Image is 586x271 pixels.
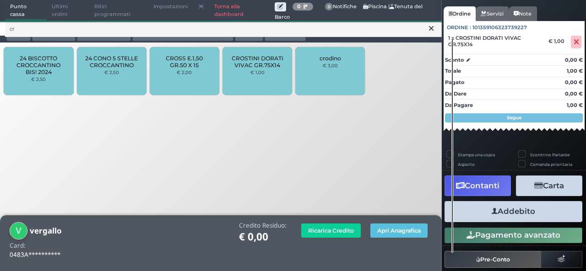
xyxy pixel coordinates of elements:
[445,90,467,97] strong: Da Dare
[209,0,275,21] a: Torna alla dashboard
[445,251,542,267] button: Pre-Conto
[5,0,47,21] span: Punto cassa
[476,6,509,21] a: Servizi
[445,228,582,243] button: Pagamento avanzato
[5,21,442,37] input: Ricerca articolo
[445,175,511,196] button: Contanti
[239,231,287,243] h1: € 0,00
[444,6,476,21] a: Ordine
[565,57,583,63] strong: 0,00 €
[148,0,193,13] span: Impostazioni
[445,102,473,108] strong: Da Pagare
[230,55,285,69] span: CROSTINI DORATI VIVAC GR.75X14
[157,55,212,69] span: CROSS E.1,50 GR.50 X 15
[472,24,527,32] span: 101359106323739227
[447,24,471,32] span: Ordine :
[516,175,582,196] button: Carta
[567,68,583,74] strong: 1,00 €
[10,242,26,249] h4: Card:
[567,102,583,108] strong: 1,00 €
[370,223,428,238] button: Apri Anagrafica
[89,0,148,21] span: Ritiri programmati
[458,161,475,167] label: Asporto
[445,79,464,85] strong: Pagato
[239,222,287,229] h4: Credito Residuo:
[445,56,464,64] strong: Sconto
[445,201,582,222] button: Addebito
[458,152,495,158] label: Stampa una copia
[448,35,543,48] span: 1 x CROSTINI DORATI VIVAC GR.75X14
[10,222,27,240] img: vergallo
[301,223,361,238] button: Ricarica Credito
[297,3,301,10] b: 0
[250,69,265,75] small: € 1,00
[30,225,61,236] b: vergallo
[507,115,521,121] strong: Segue
[11,55,66,75] span: 24 BISCOTTO CROCCANTINO BIS! 2024
[325,3,333,11] span: 0
[530,161,572,167] label: Comanda prioritaria
[530,152,570,158] label: Scontrino Parlante
[320,55,341,62] span: crodino
[177,69,192,75] small: € 2,00
[31,76,46,82] small: € 2,50
[547,38,569,44] div: € 1,00
[104,69,119,75] small: € 2,50
[323,63,338,68] small: € 3,00
[565,90,583,97] strong: 0,00 €
[47,0,89,21] span: Ultimi ordini
[565,79,583,85] strong: 0,00 €
[509,6,537,21] a: Note
[445,68,461,74] strong: Totale
[84,55,139,69] span: 24 CONO 5 STELLE CROCCANTINO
